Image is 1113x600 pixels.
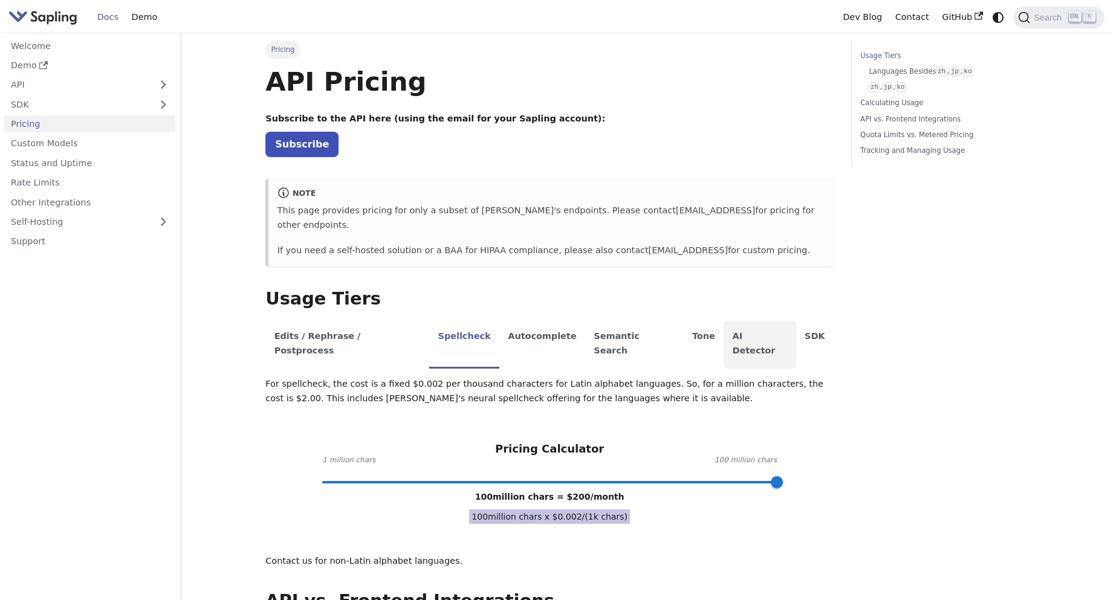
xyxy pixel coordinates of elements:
p: Contact us for non-Latin alphabet languages. [265,554,834,569]
span: 100 million chars = $ 200 /month [475,492,625,502]
a: GitHub [935,8,989,27]
a: SDK [4,95,151,113]
img: Sapling.ai [8,8,77,26]
h2: Usage Tiers [265,288,834,310]
span: Pricing [265,41,300,58]
button: Expand sidebar category 'SDK' [151,95,175,113]
p: For spellcheck, the cost is a fixed $0.002 per thousand characters for Latin alphabet languages. ... [265,377,834,406]
a: API vs. Frontend Integrations [860,114,1024,125]
span: 100 million chars [715,454,777,466]
li: Semantic Search [585,321,684,369]
a: Calculating Usage [860,97,1024,109]
button: Expand sidebar category 'API' [151,76,175,94]
code: ko [962,66,973,77]
a: API [4,76,151,94]
span: Search [1030,13,1069,22]
a: [EMAIL_ADDRESS] [676,205,755,215]
a: zh,jp,ko [869,82,1020,93]
a: Demo [4,57,175,74]
li: Autocomplete [499,321,585,369]
a: Custom Models [4,135,175,152]
p: This page provides pricing for only a subset of [PERSON_NAME]'s endpoints. Please contact for pri... [277,204,825,233]
nav: Breadcrumbs [265,41,834,58]
h3: Pricing Calculator [495,442,604,456]
code: jp [949,66,960,77]
a: [EMAIL_ADDRESS] [649,245,728,255]
code: ko [895,82,906,92]
button: Search (Ctrl+K) [1013,7,1104,28]
strong: Subscribe to the API here (using the email for your Sapling account): [265,114,605,123]
a: Other Integrations [4,193,175,211]
a: Demo [125,8,164,27]
a: Pricing [4,115,175,133]
h1: API Pricing [265,65,834,98]
li: Spellcheck [429,321,499,369]
a: Sapling.ai [8,8,82,26]
a: Dev Blog [836,8,888,27]
li: SDK [796,321,834,369]
p: If you need a self-hosted solution or a BAA for HIPAA compliance, please also contact for custom ... [277,244,825,258]
a: Docs [91,8,125,27]
a: Status and Uptime [4,154,175,172]
a: Support [4,233,175,250]
li: Edits / Rephrase / Postprocess [265,321,429,369]
li: AI Detector [724,321,796,369]
div: note [277,187,825,201]
a: Quota Limits vs. Metered Pricing [860,129,1024,141]
li: Tone [684,321,724,369]
a: Tracking and Managing Usage [860,145,1024,156]
a: Usage Tiers [860,50,1024,62]
code: zh [869,82,880,92]
a: Welcome [4,37,175,54]
a: Contact [889,8,936,27]
code: jp [882,82,893,92]
span: 100 million chars x $ 0.002 /(1k chars) [469,509,630,524]
a: Rate Limits [4,174,175,192]
a: Self-Hosting [4,213,175,231]
a: Languages Besideszh,jp,ko [869,66,1020,77]
kbd: K [1083,11,1095,22]
button: Switch between dark and light mode (currently system mode) [990,8,1007,26]
code: zh [936,66,947,77]
a: Subscribe [265,132,339,156]
span: 1 million chars [322,454,375,466]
